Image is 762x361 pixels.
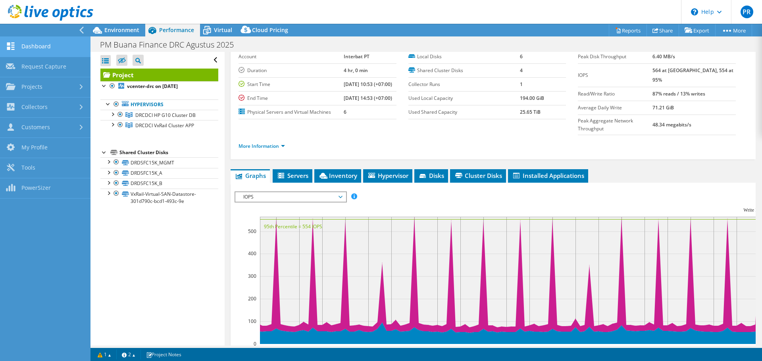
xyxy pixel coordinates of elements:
b: 6 [344,109,346,115]
label: Account [239,53,344,61]
a: Reports [609,24,647,36]
a: Share [647,24,679,36]
span: Disks [418,172,444,180]
b: [DATE] 14:53 (+07:00) [344,95,392,101]
b: 6 [520,53,523,60]
label: Local Disks [408,53,520,61]
span: Servers [277,172,308,180]
span: IOPS [239,192,341,202]
label: Peak Disk Throughput [578,53,652,61]
b: 194.00 GiB [520,95,544,101]
label: Duration [239,67,344,74]
a: More Information [239,143,285,149]
b: 4 hr, 0 min [344,67,368,74]
label: IOPS [578,71,652,79]
b: Interbat PT [344,53,369,60]
span: Virtual [214,26,232,34]
span: DRCDCI HP G10 Cluster DB [135,112,196,118]
a: 1 [92,350,117,359]
b: 25.65 TiB [520,109,541,115]
b: 4 [520,67,523,74]
label: Collector Runs [408,80,520,88]
span: Inventory [318,172,357,180]
a: Project Notes [140,350,187,359]
b: 48.34 megabits/s [652,121,691,128]
span: Performance [159,26,194,34]
span: Cloud Pricing [252,26,288,34]
text: 400 [248,250,256,257]
b: 1 [520,81,523,88]
label: Peak Aggregate Network Throughput [578,117,652,133]
a: DRDSFC15K_B [100,178,218,189]
b: vcenter-drc on [DATE] [127,83,178,90]
label: Used Shared Capacity [408,108,520,116]
span: PR [741,6,753,18]
label: Average Daily Write [578,104,652,112]
a: Hypervisors [100,99,218,110]
span: Cluster Disks [454,172,502,180]
label: Used Local Capacity [408,94,520,102]
text: 200 [248,295,256,302]
text: 0 [254,340,256,347]
span: Installed Applications [512,172,584,180]
span: Graphs [235,172,266,180]
b: 564 at [GEOGRAPHIC_DATA], 554 at 95% [652,67,733,83]
label: Start Time [239,80,344,88]
b: [DATE] 10:53 (+07:00) [344,81,392,88]
label: Read/Write Ratio [578,90,652,98]
text: 95th Percentile = 554 IOPS [264,223,322,230]
label: Shared Cluster Disks [408,67,520,74]
a: DRCDCI HP G10 Cluster DB [100,110,218,120]
a: Export [679,24,716,36]
label: End Time [239,94,344,102]
a: More [715,24,752,36]
b: 71.21 GiB [652,104,674,111]
span: Environment [104,26,139,34]
div: Shared Cluster Disks [119,148,218,157]
a: DRCDCI VxRail Cluster APP [100,120,218,130]
a: Project [100,69,218,81]
a: DRDSFC15K_MGMT [100,157,218,168]
span: DRCDCI VxRail Cluster APP [135,122,194,129]
text: 500 [248,228,256,235]
text: 300 [248,273,256,279]
a: VxRail-Virtual-SAN-Datastore-301d790c-bcd1-493c-9e [100,189,218,206]
span: Hypervisor [367,172,408,180]
a: 2 [116,350,141,359]
text: 100 [248,318,256,325]
h1: PM Buana Finance DRC Agustus 2025 [96,40,246,49]
b: 6.40 MB/s [652,53,675,60]
svg: \n [691,8,698,15]
a: vcenter-drc on [DATE] [100,81,218,92]
b: 87% reads / 13% writes [652,90,705,97]
label: Physical Servers and Virtual Machines [239,108,344,116]
a: DRDSFC15K_A [100,168,218,178]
